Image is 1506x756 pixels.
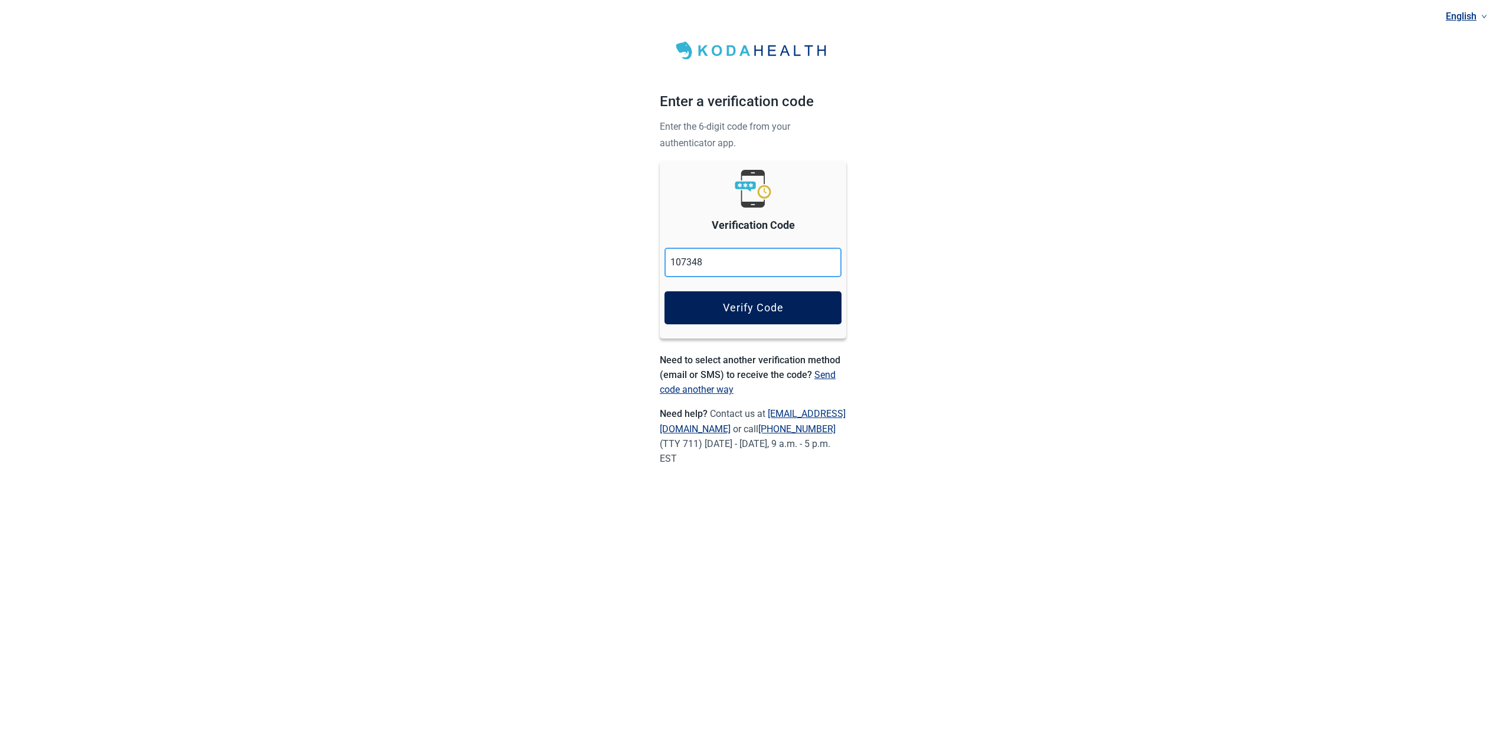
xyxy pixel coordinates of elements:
[660,438,830,464] span: [DATE] - [DATE], 9 a.m. - 5 p.m. EST
[664,291,842,324] button: Verify Code
[660,408,846,434] span: Contact us at
[660,14,846,489] main: Main content
[660,354,840,380] span: Need to select another verification method (email or SMS) to receive the code?
[660,423,836,449] span: or call (TTY 711)
[712,217,795,234] label: Verification Code
[669,38,837,64] img: Koda Health
[660,408,710,419] span: Need help?
[664,248,842,277] input: Enter Code Here
[1441,6,1492,26] a: Current language: English
[1481,14,1487,19] span: down
[758,423,836,435] a: [PHONE_NUMBER]
[660,408,846,434] a: [EMAIL_ADDRESS][DOMAIN_NAME]
[723,302,784,314] div: Verify Code
[660,121,790,149] span: Enter the 6-digit code from your authenticator app.
[660,91,846,118] h1: Enter a verification code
